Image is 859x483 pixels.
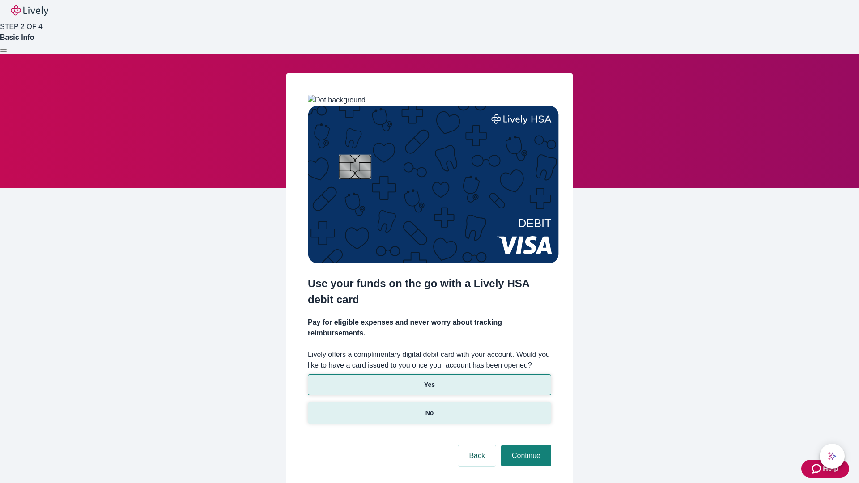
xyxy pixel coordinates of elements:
[308,95,366,106] img: Dot background
[828,452,837,461] svg: Lively AI Assistant
[308,106,559,263] img: Debit card
[424,380,435,390] p: Yes
[823,463,838,474] span: Help
[308,402,551,424] button: No
[458,445,496,466] button: Back
[11,5,48,16] img: Lively
[308,374,551,395] button: Yes
[812,463,823,474] svg: Zendesk support icon
[425,408,434,418] p: No
[501,445,551,466] button: Continue
[308,349,551,371] label: Lively offers a complimentary digital debit card with your account. Would you like to have a card...
[308,317,551,339] h4: Pay for eligible expenses and never worry about tracking reimbursements.
[820,444,845,469] button: chat
[308,275,551,308] h2: Use your funds on the go with a Lively HSA debit card
[801,460,849,478] button: Zendesk support iconHelp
